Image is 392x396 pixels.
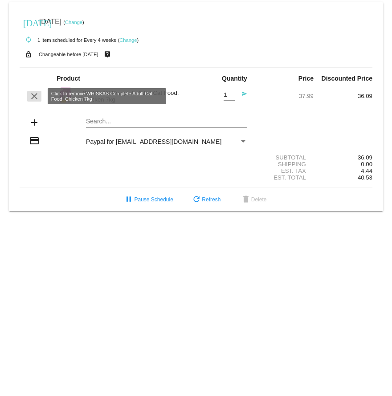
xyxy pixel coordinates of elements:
[233,192,274,208] button: Delete
[86,118,247,125] input: Search...
[65,20,82,25] a: Change
[358,174,372,181] span: 40.53
[255,93,314,99] div: 37.99
[102,49,113,60] mat-icon: live_help
[255,167,314,174] div: Est. Tax
[191,195,202,205] mat-icon: refresh
[57,86,74,104] img: 80321.jpg
[322,75,372,82] strong: Discounted Price
[29,117,40,128] mat-icon: add
[255,154,314,161] div: Subtotal
[241,196,267,203] span: Delete
[123,196,173,203] span: Pause Schedule
[184,192,228,208] button: Refresh
[118,37,139,43] small: ( )
[222,75,247,82] strong: Quantity
[39,52,98,57] small: Changeable before [DATE]
[23,49,34,60] mat-icon: lock_open
[23,17,34,28] mat-icon: [DATE]
[314,93,372,99] div: 36.09
[63,20,84,25] small: ( )
[86,138,247,145] mat-select: Payment Method
[255,174,314,181] div: Est. Total
[241,195,251,205] mat-icon: delete
[314,154,372,161] div: 36.09
[23,35,34,45] mat-icon: autorenew
[237,91,247,102] mat-icon: send
[123,195,134,205] mat-icon: pause
[191,196,220,203] span: Refresh
[119,37,137,43] a: Change
[116,192,180,208] button: Pause Schedule
[29,91,40,102] mat-icon: clear
[361,161,372,167] span: 0.00
[86,138,221,145] span: Paypal for [EMAIL_ADDRESS][DOMAIN_NAME]
[224,92,235,98] input: Quantity
[255,161,314,167] div: Shipping
[29,135,40,146] mat-icon: credit_card
[57,75,80,82] strong: Product
[361,167,372,174] span: 4.44
[20,37,116,43] small: 1 item scheduled for Every 4 weeks
[78,90,196,103] div: WHISKAS Complete Adult Cat Food, Chicken 7kg
[298,75,314,82] strong: Price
